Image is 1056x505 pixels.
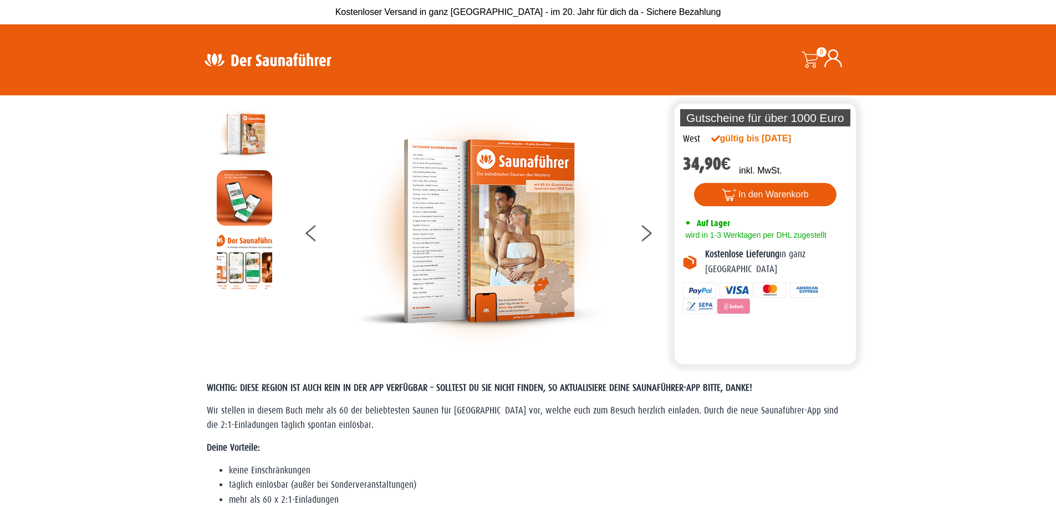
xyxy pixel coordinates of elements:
div: gültig bis [DATE] [711,132,815,145]
span: 0 [817,47,827,57]
div: West [683,132,700,146]
span: Kostenloser Versand in ganz [GEOGRAPHIC_DATA] - im 20. Jahr für dich da - Sichere Bezahlung [335,7,721,17]
strong: Deine Vorteile: [207,442,260,453]
span: € [721,154,731,174]
span: Auf Lager [697,218,730,228]
b: Kostenlose Lieferung [705,249,779,259]
li: täglich einlösbar (außer bei Sonderveranstaltungen) [229,478,850,492]
img: MOCKUP-iPhone_regional [217,170,272,226]
img: Anleitung7tn [217,234,272,289]
p: Gutscheine für über 1000 Euro [680,109,851,126]
p: in ganz [GEOGRAPHIC_DATA] [705,247,848,277]
button: In den Warenkorb [694,183,836,206]
span: WICHTIG: DIESE REGION IST AUCH REIN IN DER APP VERFÜGBAR – SOLLTEST DU SIE NICHT FINDEN, SO AKTUA... [207,382,752,393]
p: inkl. MwSt. [739,164,782,177]
img: der-saunafuehrer-2025-west [217,106,272,162]
li: keine Einschränkungen [229,463,850,478]
span: Wir stellen in diesem Buch mehr als 60 der beliebtesten Saunen für [GEOGRAPHIC_DATA] vor, welche ... [207,405,838,430]
bdi: 34,90 [683,154,731,174]
img: der-saunafuehrer-2025-west [358,106,607,356]
span: wird in 1-3 Werktagen per DHL zugestellt [683,231,827,239]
